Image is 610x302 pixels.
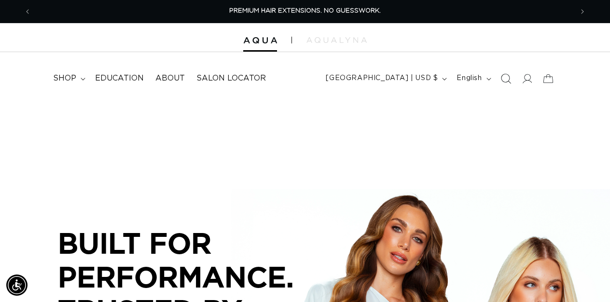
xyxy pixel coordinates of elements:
span: English [457,73,482,83]
span: Education [95,73,144,83]
span: shop [53,73,76,83]
span: About [155,73,185,83]
button: Previous announcement [17,2,38,21]
img: Aqua Hair Extensions [243,37,277,44]
span: [GEOGRAPHIC_DATA] | USD $ [326,73,438,83]
a: Education [89,68,150,89]
summary: shop [47,68,89,89]
a: About [150,68,191,89]
span: Salon Locator [196,73,266,83]
img: aqualyna.com [306,37,367,43]
div: Accessibility Menu [6,275,28,296]
summary: Search [495,68,516,89]
button: [GEOGRAPHIC_DATA] | USD $ [320,69,451,88]
button: English [451,69,495,88]
a: Salon Locator [191,68,272,89]
button: Next announcement [572,2,593,21]
span: PREMIUM HAIR EXTENSIONS. NO GUESSWORK. [229,8,381,14]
